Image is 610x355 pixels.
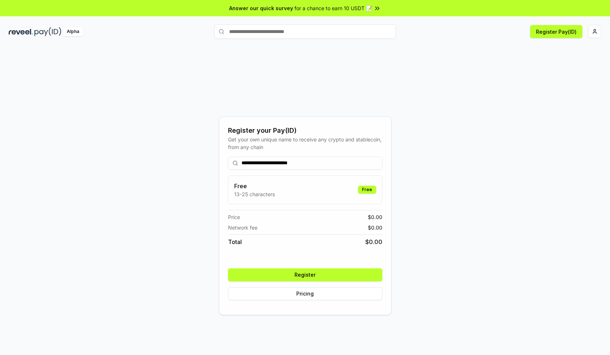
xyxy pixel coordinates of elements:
div: Register your Pay(ID) [228,125,382,136]
span: for a chance to earn 10 USDT 📝 [294,4,372,12]
img: reveel_dark [9,27,33,36]
button: Register Pay(ID) [530,25,582,38]
div: Alpha [63,27,83,36]
button: Register [228,268,382,281]
span: Answer our quick survey [229,4,293,12]
img: pay_id [34,27,61,36]
div: Get your own unique name to receive any crypto and stablecoin, from any chain [228,136,382,151]
span: $ 0.00 [365,238,382,246]
p: 13-25 characters [234,190,275,198]
div: Free [358,186,376,194]
span: Total [228,238,242,246]
span: Price [228,213,240,221]
span: $ 0.00 [368,213,382,221]
button: Pricing [228,287,382,300]
span: Network fee [228,224,257,231]
span: $ 0.00 [368,224,382,231]
h3: Free [234,182,275,190]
